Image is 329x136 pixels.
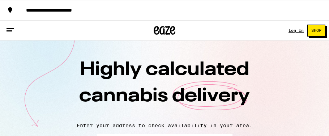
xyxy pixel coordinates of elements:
p: Enter your address to check availability in your area. [7,123,322,128]
button: Shop [307,25,325,37]
span: Shop [311,29,321,33]
div: Log In [289,28,304,33]
h1: Highly calculated cannabis delivery [38,57,291,117]
iframe: Opens a widget where you can find more information [283,114,322,132]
